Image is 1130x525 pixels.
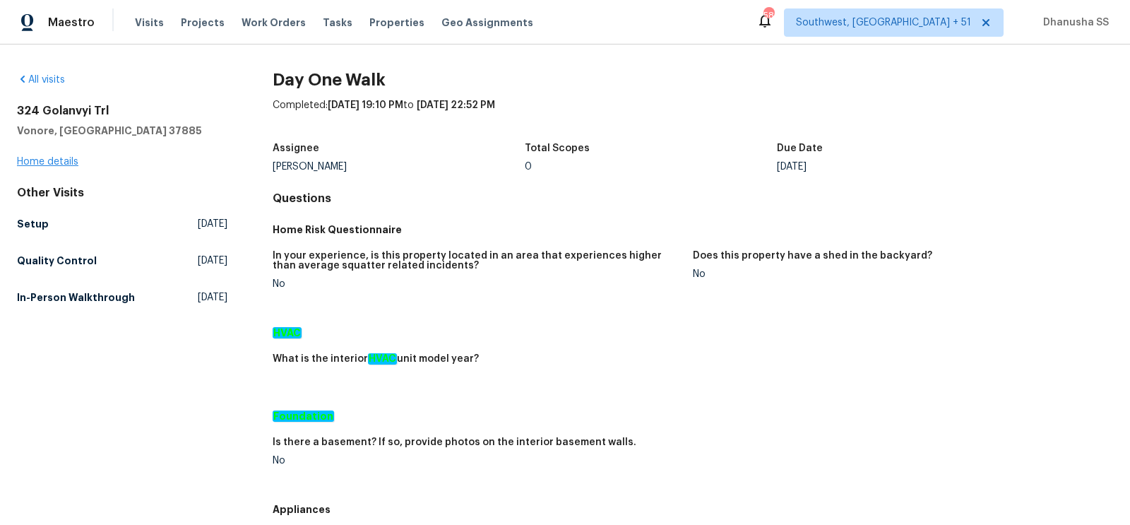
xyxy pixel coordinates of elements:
[273,98,1113,135] div: Completed: to
[135,16,164,30] span: Visits
[525,162,777,172] div: 0
[1037,16,1109,30] span: Dhanusha SS
[273,437,636,447] h5: Is there a basement? If so, provide photos on the interior basement walls.
[17,217,49,231] h5: Setup
[273,279,682,289] div: No
[777,143,823,153] h5: Due Date
[17,157,78,167] a: Home details
[273,143,319,153] h5: Assignee
[273,456,682,466] div: No
[48,16,95,30] span: Maestro
[273,411,334,422] em: Foundation
[17,104,227,118] h2: 324 Golanvyi Trl
[273,223,1113,237] h5: Home Risk Questionnaire
[777,162,1029,172] div: [DATE]
[328,100,403,110] span: [DATE] 19:10 PM
[198,254,227,268] span: [DATE]
[17,186,227,200] div: Other Visits
[273,327,302,338] em: HVAC
[17,254,97,268] h5: Quality Control
[17,248,227,273] a: Quality Control[DATE]
[242,16,306,30] span: Work Orders
[763,8,773,23] div: 583
[273,162,525,172] div: [PERSON_NAME]
[181,16,225,30] span: Projects
[17,290,135,305] h5: In-Person Walkthrough
[693,251,932,261] h5: Does this property have a shed in the backyard?
[273,191,1113,206] h4: Questions
[198,290,227,305] span: [DATE]
[417,100,495,110] span: [DATE] 22:52 PM
[323,18,352,28] span: Tasks
[273,354,479,364] h5: What is the interior unit model year?
[525,143,590,153] h5: Total Scopes
[198,217,227,231] span: [DATE]
[17,124,227,138] h5: Vonore, [GEOGRAPHIC_DATA] 37885
[17,75,65,85] a: All visits
[273,251,682,271] h5: In your experience, is this property located in an area that experiences higher than average squa...
[693,269,1102,279] div: No
[369,16,424,30] span: Properties
[368,353,397,365] em: HVAC
[17,211,227,237] a: Setup[DATE]
[441,16,533,30] span: Geo Assignments
[273,502,1113,517] h5: Appliances
[796,16,971,30] span: Southwest, [GEOGRAPHIC_DATA] + 51
[17,285,227,310] a: In-Person Walkthrough[DATE]
[273,73,1113,87] h2: Day One Walk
